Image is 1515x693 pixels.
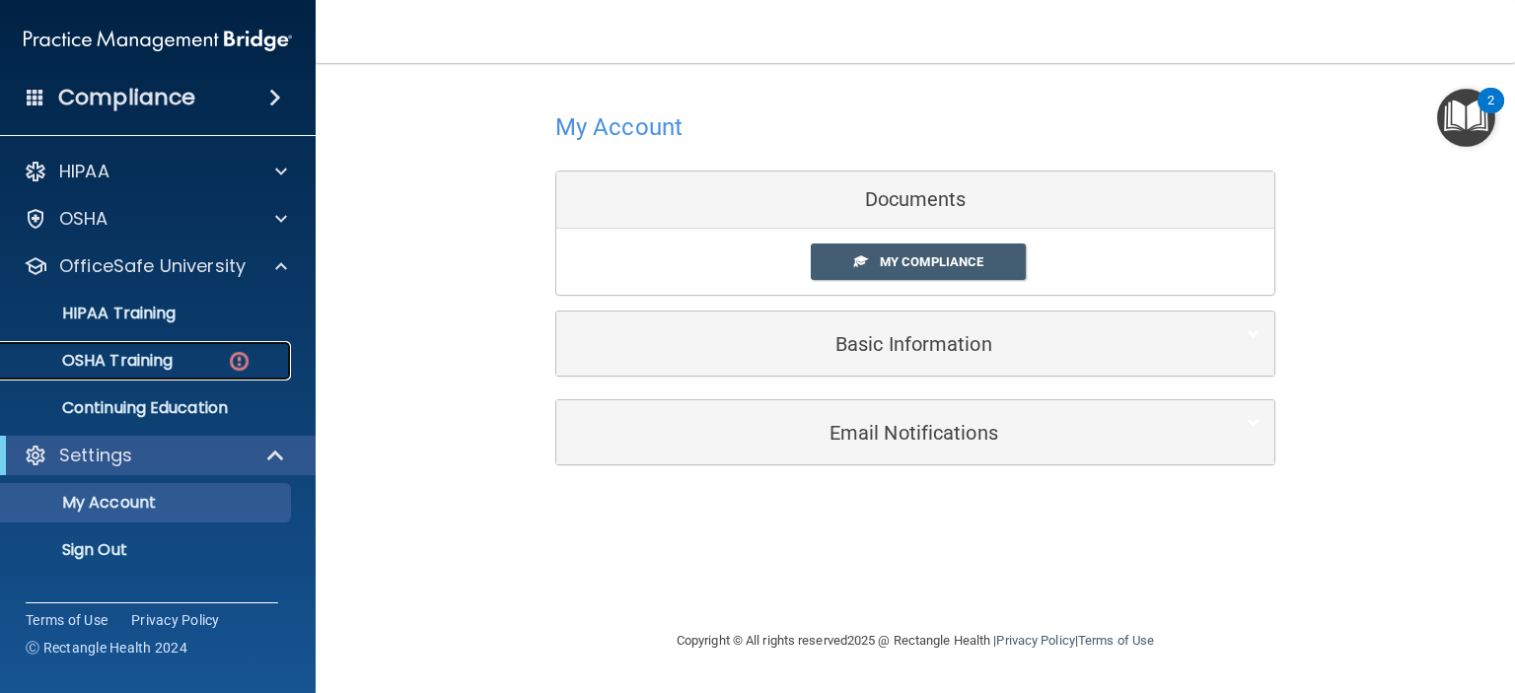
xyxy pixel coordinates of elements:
img: PMB logo [24,21,292,60]
a: Privacy Policy [996,633,1074,648]
p: Continuing Education [13,398,282,418]
p: HIPAA Training [13,304,176,323]
a: OfficeSafe University [24,254,287,278]
iframe: Drift Widget Chat Controller [1416,593,1491,668]
p: OSHA Training [13,351,173,371]
div: Copyright © All rights reserved 2025 @ Rectangle Health | | [555,609,1275,672]
p: HIPAA [59,160,109,183]
div: 2 [1487,101,1494,126]
p: My Account [13,493,282,513]
p: Settings [59,444,132,467]
span: My Compliance [880,254,983,269]
a: Privacy Policy [131,610,220,630]
a: OSHA [24,207,287,231]
p: Sign Out [13,540,282,560]
h4: Compliance [58,84,195,111]
a: HIPAA [24,160,287,183]
a: Settings [24,444,286,467]
img: danger-circle.6113f641.png [227,349,252,374]
a: Email Notifications [571,410,1260,454]
h5: Email Notifications [571,422,1199,444]
span: Ⓒ Rectangle Health 2024 [26,638,187,658]
a: Terms of Use [26,610,108,630]
div: Documents [556,172,1274,229]
a: Terms of Use [1078,633,1154,648]
h5: Basic Information [571,333,1199,355]
a: Basic Information [571,321,1260,366]
p: OSHA [59,207,108,231]
h4: My Account [555,114,683,140]
button: Open Resource Center, 2 new notifications [1437,89,1495,147]
p: OfficeSafe University [59,254,246,278]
